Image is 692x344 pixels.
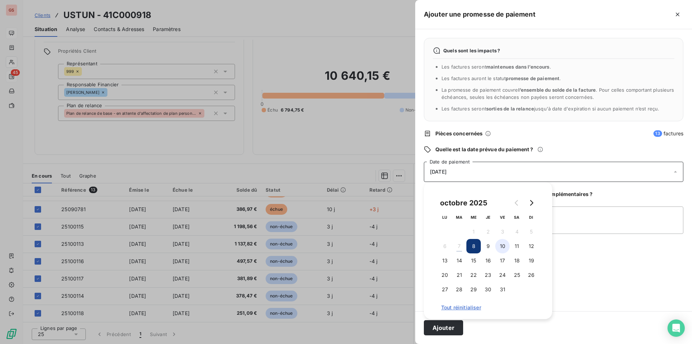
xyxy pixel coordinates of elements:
[481,225,495,239] button: 2
[452,282,466,297] button: 28
[438,197,490,209] div: octobre 2025
[481,239,495,253] button: 9
[495,282,510,297] button: 31
[438,282,452,297] button: 27
[524,239,538,253] button: 12
[495,225,510,239] button: 3
[510,253,524,268] button: 18
[430,169,447,175] span: [DATE]
[438,253,452,268] button: 13
[452,268,466,282] button: 21
[438,210,452,225] th: lundi
[481,268,495,282] button: 23
[466,210,481,225] th: mercredi
[495,268,510,282] button: 24
[667,319,685,337] div: Open Intercom Messenger
[524,210,538,225] th: dimanche
[524,253,538,268] button: 19
[466,225,481,239] button: 1
[438,239,452,253] button: 6
[653,130,662,137] span: 13
[438,268,452,282] button: 20
[424,320,463,335] button: Ajouter
[486,106,534,112] span: sorties de la relance
[452,210,466,225] th: mardi
[510,268,524,282] button: 25
[510,239,524,253] button: 11
[435,146,533,153] span: Quelle est la date prévue du paiement ?
[481,282,495,297] button: 30
[486,64,550,70] span: maintenues dans l’encours
[506,75,559,81] span: promesse de paiement
[481,210,495,225] th: jeudi
[442,87,674,100] span: La promesse de paiement couvre . Pour celles comportant plusieurs échéances, seules les échéances...
[424,9,536,19] h5: Ajouter une promesse de paiement
[524,196,538,210] button: Go to next month
[441,305,535,310] span: Tout réinitialiser
[518,87,596,93] span: l’ensemble du solde de la facture
[495,253,510,268] button: 17
[495,210,510,225] th: vendredi
[510,225,524,239] button: 4
[466,253,481,268] button: 15
[452,239,466,253] button: 7
[443,48,500,53] span: Quels sont les impacts ?
[435,130,483,137] span: Pièces concernées
[510,210,524,225] th: samedi
[495,239,510,253] button: 10
[442,64,551,70] span: Les factures seront .
[466,239,481,253] button: 8
[442,106,659,112] span: Les factures seront jusqu'à date d'expiration si aucun paiement n’est reçu.
[466,282,481,297] button: 29
[524,268,538,282] button: 26
[466,268,481,282] button: 22
[452,253,466,268] button: 14
[442,75,561,81] span: Les factures auront le statut .
[653,130,683,137] span: factures
[510,196,524,210] button: Go to previous month
[524,225,538,239] button: 5
[481,253,495,268] button: 16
